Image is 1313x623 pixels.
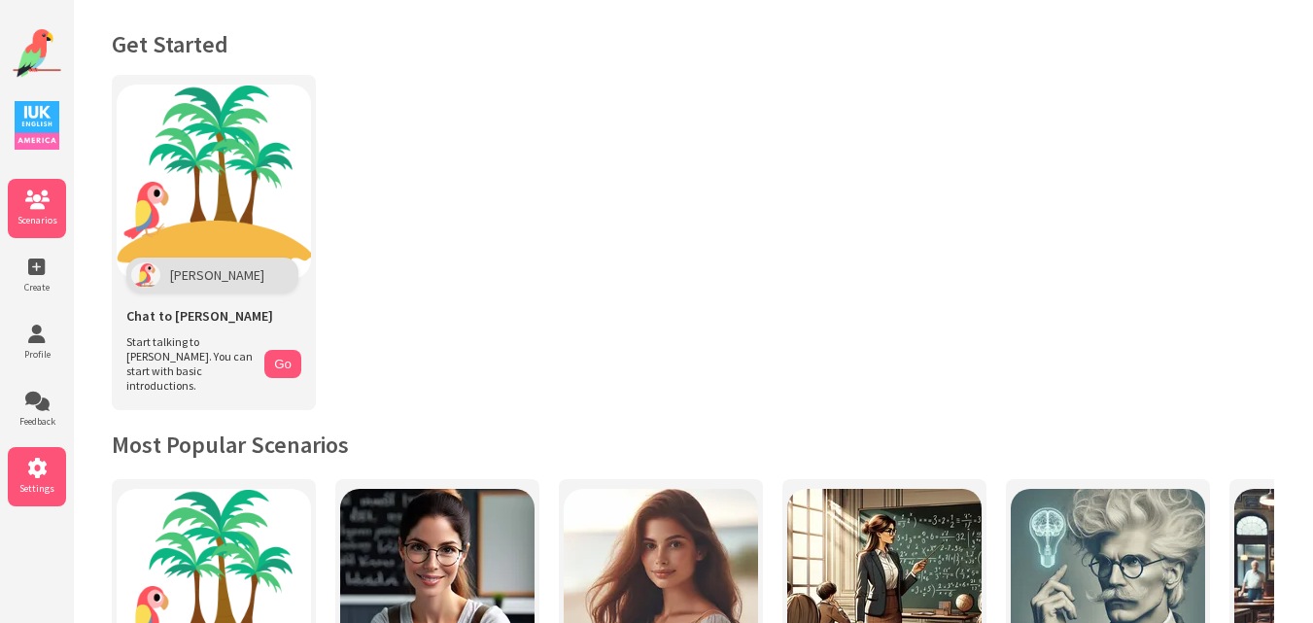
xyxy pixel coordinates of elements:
[264,350,301,378] button: Go
[131,262,160,288] img: Polly
[112,430,1274,460] h2: Most Popular Scenarios
[112,29,1274,59] h1: Get Started
[117,85,311,279] img: Chat with Polly
[8,415,66,428] span: Feedback
[13,29,61,78] img: Website Logo
[8,482,66,495] span: Settings
[170,266,264,284] span: [PERSON_NAME]
[8,281,66,294] span: Create
[126,334,255,393] span: Start talking to [PERSON_NAME]. You can start with basic introductions.
[8,214,66,226] span: Scenarios
[8,348,66,361] span: Profile
[15,101,59,150] img: IUK Logo
[126,307,273,325] span: Chat to [PERSON_NAME]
